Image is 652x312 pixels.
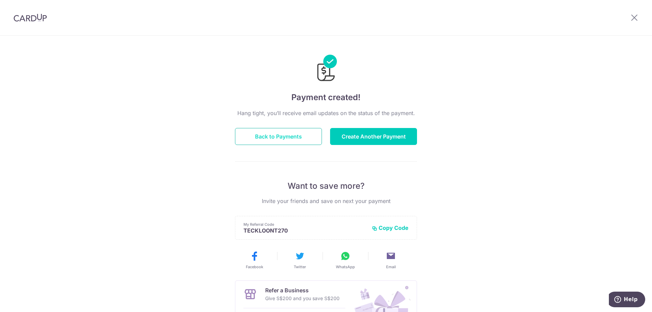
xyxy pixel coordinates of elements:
[280,251,320,270] button: Twitter
[243,227,366,234] p: TECKLOONT270
[330,128,417,145] button: Create Another Payment
[246,264,263,270] span: Facebook
[235,91,417,104] h4: Payment created!
[315,55,337,83] img: Payments
[371,251,411,270] button: Email
[336,264,355,270] span: WhatsApp
[235,197,417,205] p: Invite your friends and save on next your payment
[372,224,409,231] button: Copy Code
[243,222,366,227] p: My Referral Code
[265,294,340,302] p: Give S$200 and you save S$200
[265,286,340,294] p: Refer a Business
[235,109,417,117] p: Hang tight, you’ll receive email updates on the status of the payment.
[294,264,306,270] span: Twitter
[609,292,645,309] iframe: Opens a widget where you can find more information
[234,251,274,270] button: Facebook
[235,128,322,145] button: Back to Payments
[14,14,47,22] img: CardUp
[386,264,396,270] span: Email
[235,181,417,191] p: Want to save more?
[325,251,365,270] button: WhatsApp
